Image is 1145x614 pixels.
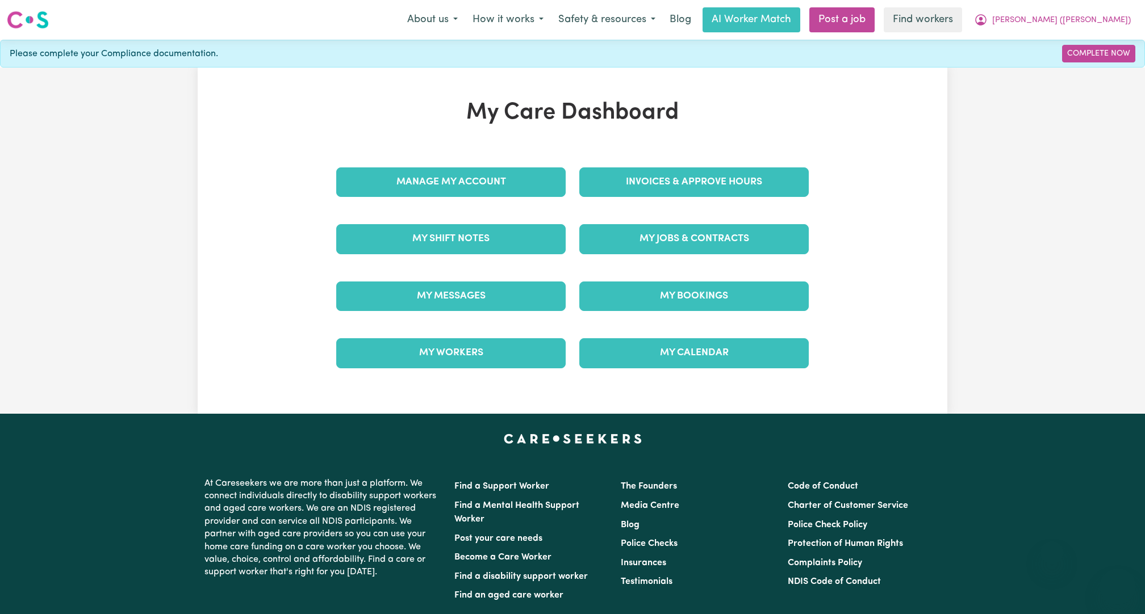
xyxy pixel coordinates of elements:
[579,338,809,368] a: My Calendar
[579,224,809,254] a: My Jobs & Contracts
[7,7,49,33] a: Careseekers logo
[788,501,908,510] a: Charter of Customer Service
[579,167,809,197] a: Invoices & Approve Hours
[788,577,881,586] a: NDIS Code of Conduct
[884,7,962,32] a: Find workers
[1062,45,1135,62] a: Complete Now
[336,224,566,254] a: My Shift Notes
[336,167,566,197] a: Manage My Account
[551,8,663,32] button: Safety & resources
[788,558,862,567] a: Complaints Policy
[465,8,551,32] button: How it works
[621,501,679,510] a: Media Centre
[454,501,579,524] a: Find a Mental Health Support Worker
[809,7,875,32] a: Post a job
[454,591,563,600] a: Find an aged care worker
[1040,541,1063,564] iframe: Close message
[454,534,542,543] a: Post your care needs
[621,482,677,491] a: The Founders
[7,10,49,30] img: Careseekers logo
[621,539,678,548] a: Police Checks
[579,281,809,311] a: My Bookings
[703,7,800,32] a: AI Worker Match
[10,47,218,61] span: Please complete your Compliance documentation.
[621,558,666,567] a: Insurances
[454,572,588,581] a: Find a disability support worker
[1100,569,1136,605] iframe: Button to launch messaging window
[454,553,551,562] a: Become a Care Worker
[621,577,672,586] a: Testimonials
[504,434,642,443] a: Careseekers home page
[788,539,903,548] a: Protection of Human Rights
[788,482,858,491] a: Code of Conduct
[621,520,640,529] a: Blog
[400,8,465,32] button: About us
[336,281,566,311] a: My Messages
[788,520,867,529] a: Police Check Policy
[967,8,1138,32] button: My Account
[204,473,441,583] p: At Careseekers we are more than just a platform. We connect individuals directly to disability su...
[992,14,1131,27] span: [PERSON_NAME] ([PERSON_NAME])
[663,7,698,32] a: Blog
[329,99,816,127] h1: My Care Dashboard
[336,338,566,368] a: My Workers
[454,482,549,491] a: Find a Support Worker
